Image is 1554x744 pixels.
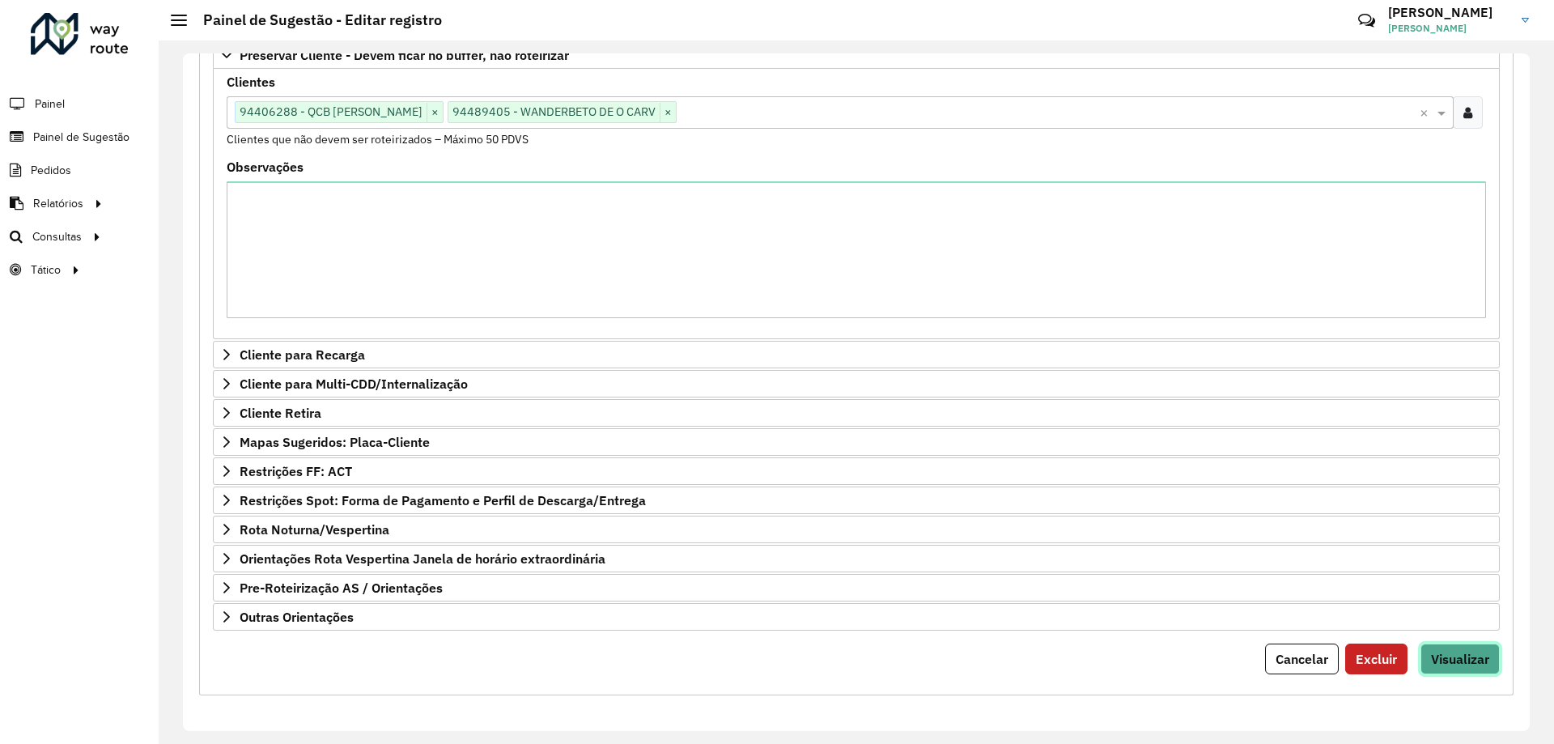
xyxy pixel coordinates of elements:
span: Preservar Cliente - Devem ficar no buffer, não roteirizar [240,49,569,62]
span: Restrições FF: ACT [240,465,352,478]
a: Pre-Roteirização AS / Orientações [213,574,1500,602]
span: Cliente para Recarga [240,348,365,361]
span: Painel [35,96,65,113]
a: Contato Rápido [1349,3,1384,38]
span: Orientações Rota Vespertina Janela de horário extraordinária [240,552,605,565]
a: Outras Orientações [213,603,1500,631]
span: Visualizar [1431,651,1489,667]
span: Consultas [32,228,82,245]
a: Restrições Spot: Forma de Pagamento e Perfil de Descarga/Entrega [213,487,1500,514]
span: 94406288 - QCB [PERSON_NAME] [236,102,427,121]
a: Cliente para Recarga [213,341,1500,368]
span: Relatórios [33,195,83,212]
h2: Painel de Sugestão - Editar registro [187,11,442,29]
span: Cancelar [1276,651,1328,667]
span: [PERSON_NAME] [1388,21,1509,36]
a: Preservar Cliente - Devem ficar no buffer, não roteirizar [213,41,1500,69]
span: Clear all [1420,103,1433,122]
label: Clientes [227,72,275,91]
span: Rota Noturna/Vespertina [240,523,389,536]
span: 94489405 - WANDERBETO DE O CARV [448,102,660,121]
span: Outras Orientações [240,610,354,623]
a: Restrições FF: ACT [213,457,1500,485]
span: Cliente para Multi-CDD/Internalização [240,377,468,390]
div: Preservar Cliente - Devem ficar no buffer, não roteirizar [213,69,1500,339]
span: Tático [31,261,61,278]
small: Clientes que não devem ser roteirizados – Máximo 50 PDVS [227,132,529,147]
a: Cliente Retira [213,399,1500,427]
span: × [427,103,443,122]
a: Rota Noturna/Vespertina [213,516,1500,543]
button: Visualizar [1420,644,1500,674]
h3: [PERSON_NAME] [1388,5,1509,20]
a: Mapas Sugeridos: Placa-Cliente [213,428,1500,456]
span: Pedidos [31,162,71,179]
span: Pre-Roteirização AS / Orientações [240,581,443,594]
a: Cliente para Multi-CDD/Internalização [213,370,1500,398]
a: Orientações Rota Vespertina Janela de horário extraordinária [213,545,1500,572]
button: Excluir [1345,644,1408,674]
label: Observações [227,157,304,176]
button: Cancelar [1265,644,1339,674]
span: Cliente Retira [240,406,321,419]
span: × [660,103,676,122]
span: Restrições Spot: Forma de Pagamento e Perfil de Descarga/Entrega [240,494,646,507]
span: Painel de Sugestão [33,129,129,146]
span: Excluir [1356,651,1397,667]
span: Mapas Sugeridos: Placa-Cliente [240,436,430,449]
